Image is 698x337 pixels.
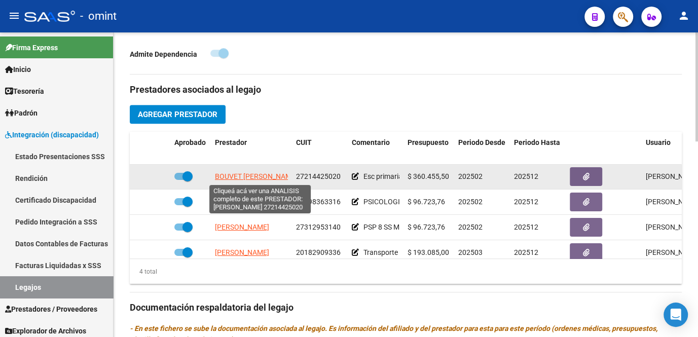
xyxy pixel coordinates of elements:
[211,132,292,165] datatable-header-cell: Prestador
[5,42,58,53] span: Firma Express
[514,138,560,146] span: Periodo Hasta
[130,105,226,124] button: Agregar Prestador
[215,138,247,146] span: Prestador
[363,223,399,231] span: PSP 8 SS M
[352,138,390,146] span: Comentario
[408,223,445,231] span: $ 96.723,76
[514,248,538,256] span: 202512
[8,10,20,22] mat-icon: menu
[458,248,483,256] span: 202503
[130,83,682,97] h3: Prestadores asociados al legajo
[408,198,445,206] span: $ 96.723,76
[458,223,483,231] span: 202502
[215,172,298,180] span: BOUVET [PERSON_NAME]
[458,138,505,146] span: Periodo Desde
[215,248,269,256] span: [PERSON_NAME]
[215,198,269,206] span: [PERSON_NAME]
[514,172,538,180] span: 202512
[130,49,210,60] p: Admite Dependencia
[458,172,483,180] span: 202502
[296,223,341,231] span: 27312953140
[348,132,403,165] datatable-header-cell: Comentario
[664,303,688,327] div: Open Intercom Messenger
[646,138,671,146] span: Usuario
[130,266,157,277] div: 4 total
[296,172,341,180] span: 27214425020
[454,132,510,165] datatable-header-cell: Periodo Desde
[296,138,312,146] span: CUIT
[408,248,449,256] span: $ 193.085,00
[408,172,449,180] span: $ 360.455,50
[296,198,341,206] span: 27398363316
[510,132,566,165] datatable-header-cell: Periodo Hasta
[130,301,682,315] h3: Documentación respaldatoria del legajo
[5,64,31,75] span: Inicio
[5,304,97,315] span: Prestadores / Proveedores
[514,198,538,206] span: 202512
[363,198,427,206] span: PSICOLOGIA 8 SS M
[5,325,86,336] span: Explorador de Archivos
[408,138,449,146] span: Presupuesto
[5,107,38,119] span: Padrón
[215,223,269,231] span: [PERSON_NAME]
[458,198,483,206] span: 202502
[514,223,538,231] span: 202512
[292,132,348,165] datatable-header-cell: CUIT
[403,132,454,165] datatable-header-cell: Presupuesto
[5,129,99,140] span: Integración (discapacidad)
[138,110,217,119] span: Agregar Prestador
[5,86,44,97] span: Tesorería
[174,138,206,146] span: Aprobado
[363,248,524,256] span: Transporte con dependencia (264 kms. mensuales)
[170,132,211,165] datatable-header-cell: Aprobado
[678,10,690,22] mat-icon: person
[80,5,117,27] span: - omint
[642,132,697,165] datatable-header-cell: Usuario
[296,248,341,256] span: 20182909336
[363,172,452,180] span: Esc primaria J simple. CAT A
